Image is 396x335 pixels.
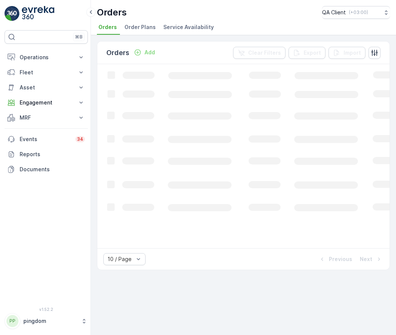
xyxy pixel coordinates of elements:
[98,23,117,31] span: Orders
[20,54,73,61] p: Operations
[5,50,88,65] button: Operations
[349,9,368,15] p: ( +03:00 )
[22,6,54,21] img: logo_light-DOdMpM7g.png
[163,23,214,31] span: Service Availability
[5,95,88,110] button: Engagement
[20,151,85,158] p: Reports
[144,49,155,56] p: Add
[97,6,127,18] p: Orders
[20,99,73,106] p: Engagement
[20,166,85,173] p: Documents
[20,84,73,91] p: Asset
[5,6,20,21] img: logo
[322,6,390,19] button: QA Client(+03:00)
[248,49,281,57] p: Clear Filters
[5,110,88,125] button: MRF
[5,147,88,162] a: Reports
[75,34,83,40] p: ⌘B
[233,47,285,59] button: Clear Filters
[124,23,156,31] span: Order Plans
[20,135,71,143] p: Events
[6,315,18,327] div: PP
[304,49,321,57] p: Export
[5,313,88,329] button: PPpingdom
[131,48,158,57] button: Add
[106,48,129,58] p: Orders
[329,255,352,263] p: Previous
[360,255,372,263] p: Next
[20,69,73,76] p: Fleet
[359,255,384,264] button: Next
[77,136,83,142] p: 34
[328,47,365,59] button: Import
[20,114,73,121] p: MRF
[318,255,353,264] button: Previous
[289,47,325,59] button: Export
[5,307,88,312] span: v 1.52.2
[5,132,88,147] a: Events34
[5,162,88,177] a: Documents
[23,317,77,325] p: pingdom
[5,80,88,95] button: Asset
[5,65,88,80] button: Fleet
[322,9,346,16] p: QA Client
[344,49,361,57] p: Import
